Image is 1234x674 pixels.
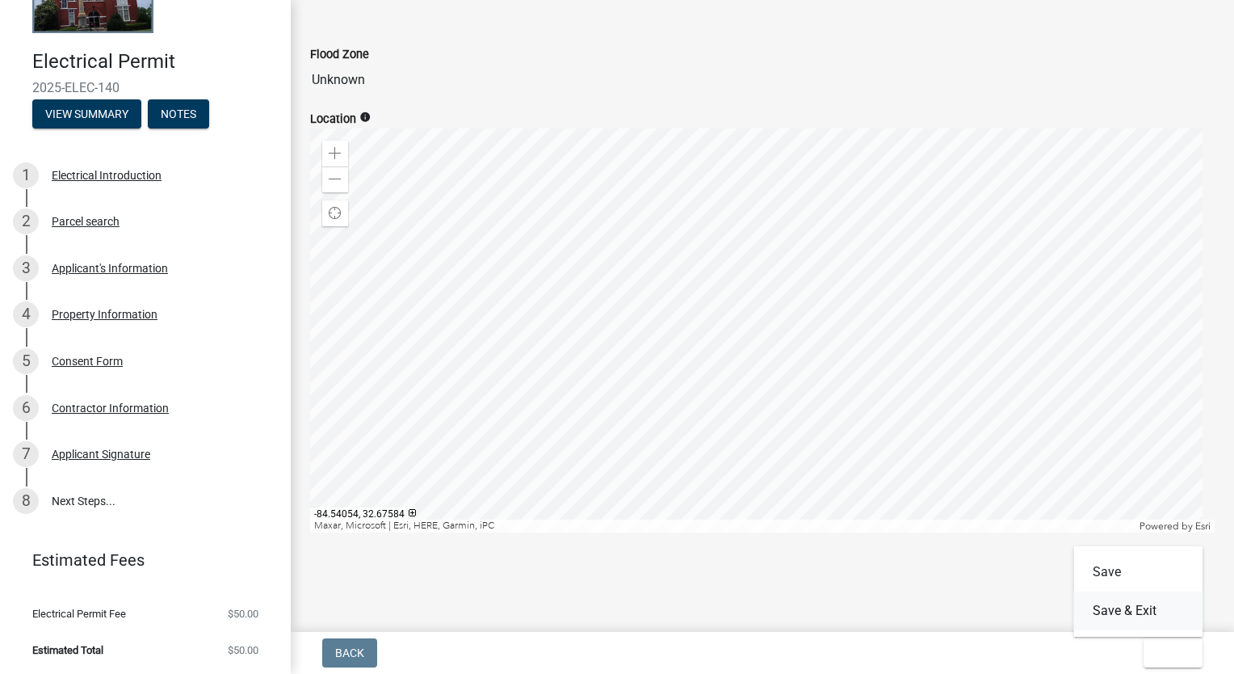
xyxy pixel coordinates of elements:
[1073,592,1203,630] button: Save & Exit
[1073,546,1203,637] div: Exit
[322,200,348,226] div: Find my location
[148,99,209,128] button: Notes
[1195,520,1211,532] a: Esri
[322,141,348,166] div: Zoom in
[228,609,258,619] span: $50.00
[32,80,258,95] span: 2025-ELEC-140
[32,108,141,121] wm-modal-confirm: Summary
[13,441,39,467] div: 7
[13,488,39,514] div: 8
[52,263,168,274] div: Applicant's Information
[310,114,356,125] label: Location
[13,395,39,421] div: 6
[359,112,371,123] i: info
[32,99,141,128] button: View Summary
[13,162,39,188] div: 1
[322,166,348,192] div: Zoom out
[310,49,369,61] label: Flood Zone
[13,209,39,234] div: 2
[32,645,103,655] span: Estimated Total
[228,645,258,655] span: $50.00
[52,170,162,181] div: Electrical Introduction
[335,647,364,659] span: Back
[13,255,39,281] div: 3
[52,216,120,227] div: Parcel search
[13,544,265,576] a: Estimated Fees
[310,520,1135,533] div: Maxar, Microsoft | Esri, HERE, Garmin, iPC
[13,348,39,374] div: 5
[32,50,278,74] h4: Electrical Permit
[1135,520,1215,533] div: Powered by
[1073,553,1203,592] button: Save
[1156,647,1180,659] span: Exit
[52,449,150,460] div: Applicant Signature
[32,609,126,619] span: Electrical Permit Fee
[1144,638,1203,668] button: Exit
[52,309,157,320] div: Property Information
[148,108,209,121] wm-modal-confirm: Notes
[52,402,169,414] div: Contractor Information
[13,301,39,327] div: 4
[52,356,123,367] div: Consent Form
[322,638,377,668] button: Back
